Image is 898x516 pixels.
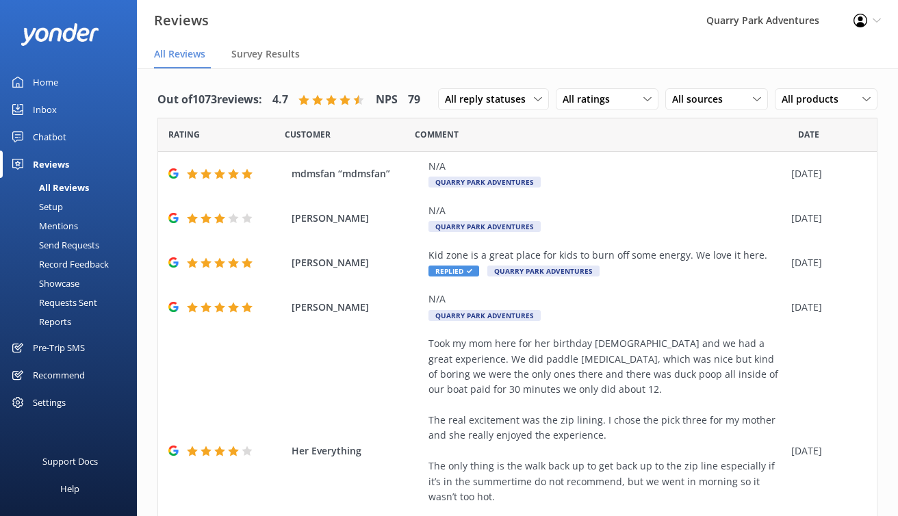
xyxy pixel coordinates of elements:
[168,128,200,141] span: Date
[8,293,97,312] div: Requests Sent
[791,255,860,270] div: [DATE]
[8,216,137,235] a: Mentions
[428,292,784,307] div: N/A
[33,123,66,151] div: Chatbot
[791,300,860,315] div: [DATE]
[8,255,137,274] a: Record Feedback
[8,216,78,235] div: Mentions
[33,68,58,96] div: Home
[33,361,85,389] div: Recommend
[154,47,205,61] span: All Reviews
[157,91,262,109] h4: Out of 1073 reviews:
[415,128,459,141] span: Question
[791,443,860,459] div: [DATE]
[8,178,89,197] div: All Reviews
[487,266,600,276] span: Quarry Park Adventures
[8,255,109,274] div: Record Feedback
[33,96,57,123] div: Inbox
[791,211,860,226] div: [DATE]
[8,312,137,331] a: Reports
[8,235,99,255] div: Send Requests
[428,159,784,174] div: N/A
[21,23,99,46] img: yonder-white-logo.png
[428,221,541,232] span: Quarry Park Adventures
[8,293,137,312] a: Requests Sent
[8,312,71,331] div: Reports
[563,92,618,107] span: All ratings
[428,266,479,276] span: Replied
[231,47,300,61] span: Survey Results
[798,128,819,141] span: Date
[445,92,534,107] span: All reply statuses
[791,166,860,181] div: [DATE]
[292,300,422,315] span: [PERSON_NAME]
[33,389,66,416] div: Settings
[8,235,137,255] a: Send Requests
[428,203,784,218] div: N/A
[8,274,137,293] a: Showcase
[8,178,137,197] a: All Reviews
[428,310,541,321] span: Quarry Park Adventures
[428,177,541,188] span: Quarry Park Adventures
[672,92,731,107] span: All sources
[782,92,847,107] span: All products
[285,128,331,141] span: Date
[272,91,288,109] h4: 4.7
[8,274,79,293] div: Showcase
[33,151,69,178] div: Reviews
[428,248,784,263] div: Kid zone is a great place for kids to burn off some energy. We love it here.
[154,10,209,31] h3: Reviews
[292,166,422,181] span: mdmsfan “mdmsfan”
[60,475,79,502] div: Help
[33,334,85,361] div: Pre-Trip SMS
[292,443,422,459] span: Her Everything
[376,91,398,109] h4: NPS
[292,211,422,226] span: [PERSON_NAME]
[8,197,137,216] a: Setup
[408,91,420,109] h4: 79
[292,255,422,270] span: [PERSON_NAME]
[8,197,63,216] div: Setup
[42,448,98,475] div: Support Docs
